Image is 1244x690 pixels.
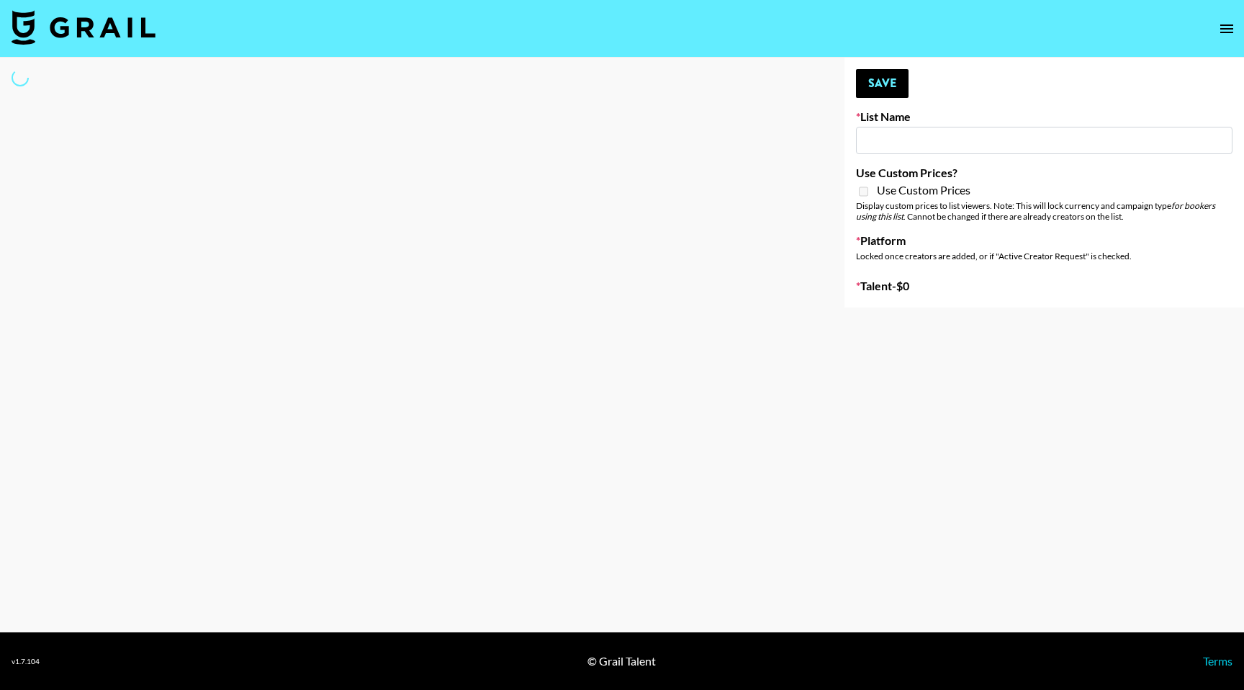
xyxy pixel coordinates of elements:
button: open drawer [1212,14,1241,43]
div: © Grail Talent [587,654,656,668]
label: Platform [856,233,1232,248]
div: Locked once creators are added, or if "Active Creator Request" is checked. [856,251,1232,261]
em: for bookers using this list [856,200,1215,222]
a: Terms [1203,654,1232,668]
span: Use Custom Prices [877,183,970,197]
img: Grail Talent [12,10,155,45]
div: Display custom prices to list viewers. Note: This will lock currency and campaign type . Cannot b... [856,200,1232,222]
label: Talent - $ 0 [856,279,1232,293]
label: List Name [856,109,1232,124]
div: v 1.7.104 [12,657,40,666]
button: Save [856,69,909,98]
label: Use Custom Prices? [856,166,1232,180]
